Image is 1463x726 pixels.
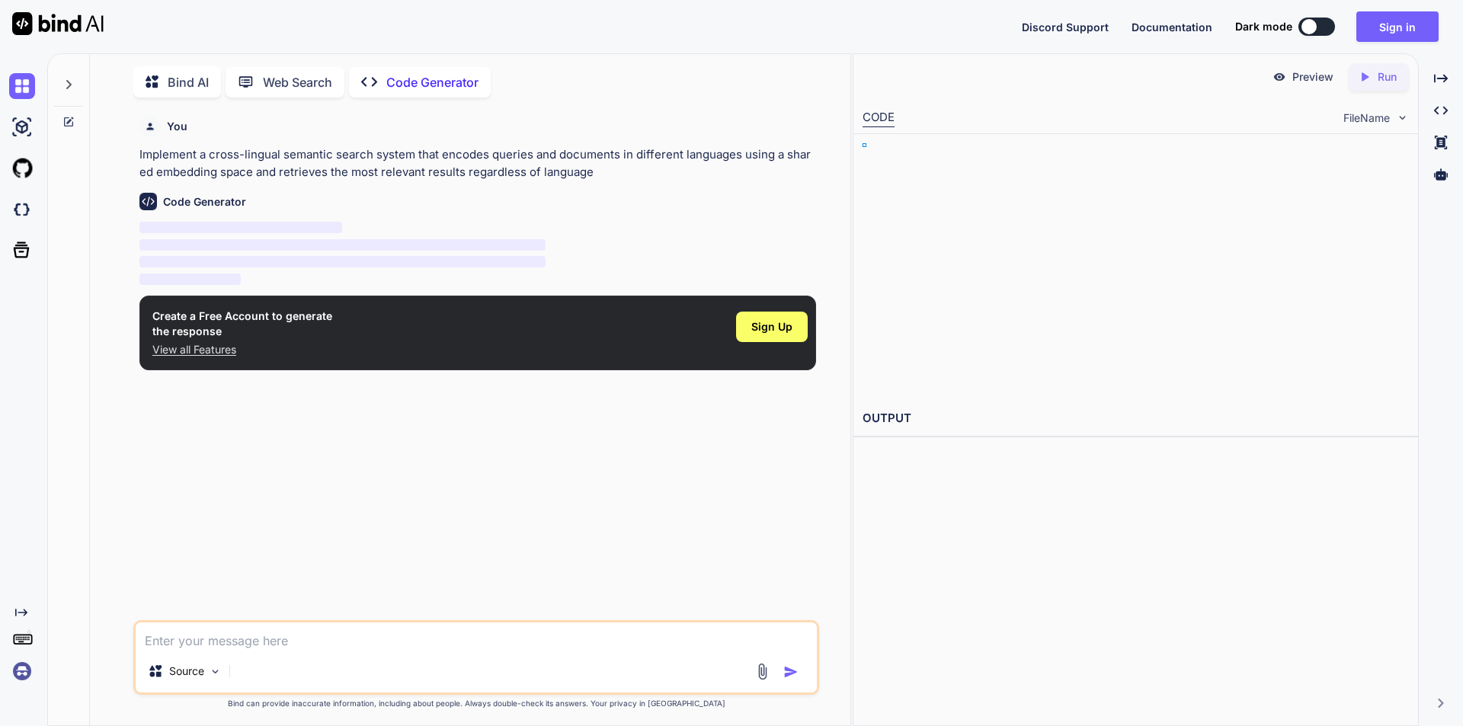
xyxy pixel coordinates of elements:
[751,319,792,334] span: Sign Up
[1022,21,1109,34] span: Discord Support
[139,256,546,267] span: ‌
[12,12,104,35] img: Bind AI
[1132,21,1212,34] span: Documentation
[168,73,209,91] p: Bind AI
[386,73,479,91] p: Code Generator
[863,109,895,127] div: CODE
[209,665,222,678] img: Pick Models
[139,273,241,285] span: ‌
[139,222,342,233] span: ‌
[1378,69,1397,85] p: Run
[169,664,204,679] p: Source
[133,698,819,709] p: Bind can provide inaccurate information, including about people. Always double-check its answers....
[9,114,35,140] img: ai-studio
[167,119,187,134] h6: You
[1022,19,1109,35] button: Discord Support
[152,342,332,357] p: View all Features
[152,309,332,339] h1: Create a Free Account to generate the response
[1273,70,1286,84] img: preview
[853,401,1418,437] h2: OUTPUT
[1292,69,1333,85] p: Preview
[1343,110,1390,126] span: FileName
[263,73,332,91] p: Web Search
[9,155,35,181] img: githubLight
[1396,111,1409,124] img: chevron down
[783,664,799,680] img: icon
[139,146,816,181] p: Implement a cross-lingual semantic search system that encodes queries and documents in different ...
[9,73,35,99] img: chat
[1356,11,1439,42] button: Sign in
[9,658,35,684] img: signin
[163,194,246,209] h6: Code Generator
[139,239,546,251] span: ‌
[9,197,35,222] img: darkCloudIdeIcon
[1132,19,1212,35] button: Documentation
[1235,19,1292,34] span: Dark mode
[754,663,771,680] img: attachment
